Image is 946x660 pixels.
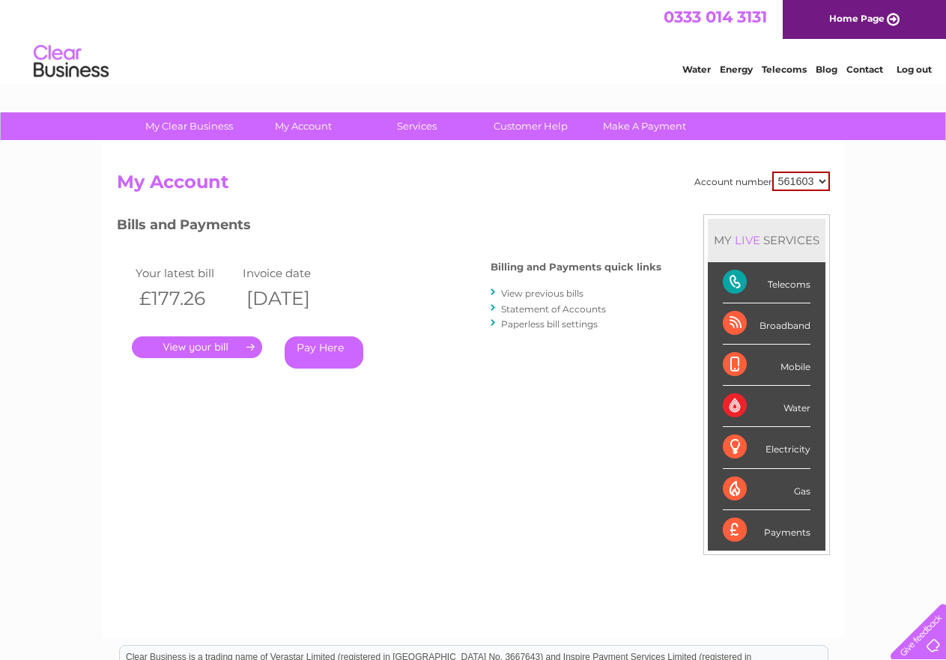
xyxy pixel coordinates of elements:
[501,288,583,299] a: View previous bills
[33,39,109,85] img: logo.png
[723,469,810,510] div: Gas
[720,64,753,75] a: Energy
[117,172,830,200] h2: My Account
[583,112,706,140] a: Make A Payment
[694,172,830,191] div: Account number
[127,112,251,140] a: My Clear Business
[120,8,828,73] div: Clear Business is a trading name of Verastar Limited (registered in [GEOGRAPHIC_DATA] No. 3667643...
[816,64,837,75] a: Blog
[682,64,711,75] a: Water
[664,7,767,26] a: 0333 014 3131
[897,64,932,75] a: Log out
[285,336,363,369] a: Pay Here
[723,386,810,427] div: Water
[723,345,810,386] div: Mobile
[491,261,661,273] h4: Billing and Payments quick links
[723,427,810,468] div: Electricity
[501,318,598,330] a: Paperless bill settings
[132,263,240,283] td: Your latest bill
[723,510,810,551] div: Payments
[469,112,592,140] a: Customer Help
[708,219,825,261] div: MY SERVICES
[501,303,606,315] a: Statement of Accounts
[132,283,240,314] th: £177.26
[723,262,810,303] div: Telecoms
[762,64,807,75] a: Telecoms
[239,263,347,283] td: Invoice date
[117,214,661,240] h3: Bills and Payments
[846,64,883,75] a: Contact
[239,283,347,314] th: [DATE]
[132,336,262,358] a: .
[355,112,479,140] a: Services
[723,303,810,345] div: Broadband
[241,112,365,140] a: My Account
[732,233,763,247] div: LIVE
